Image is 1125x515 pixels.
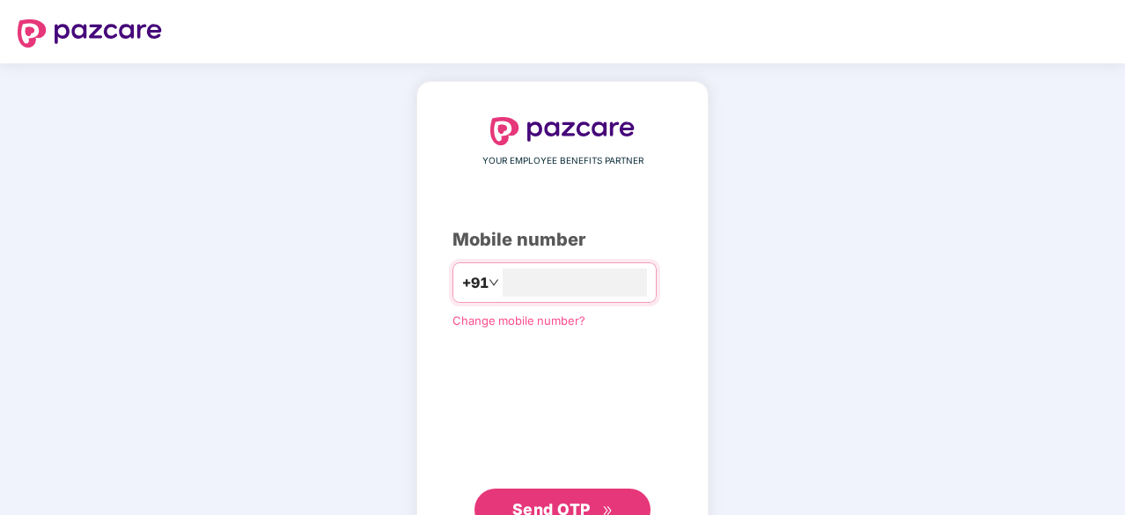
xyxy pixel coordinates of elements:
a: Change mobile number? [452,313,585,327]
span: YOUR EMPLOYEE BENEFITS PARTNER [482,154,643,168]
span: +91 [462,272,489,294]
img: logo [18,19,162,48]
div: Mobile number [452,226,673,254]
img: logo [490,117,635,145]
span: down [489,277,499,288]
